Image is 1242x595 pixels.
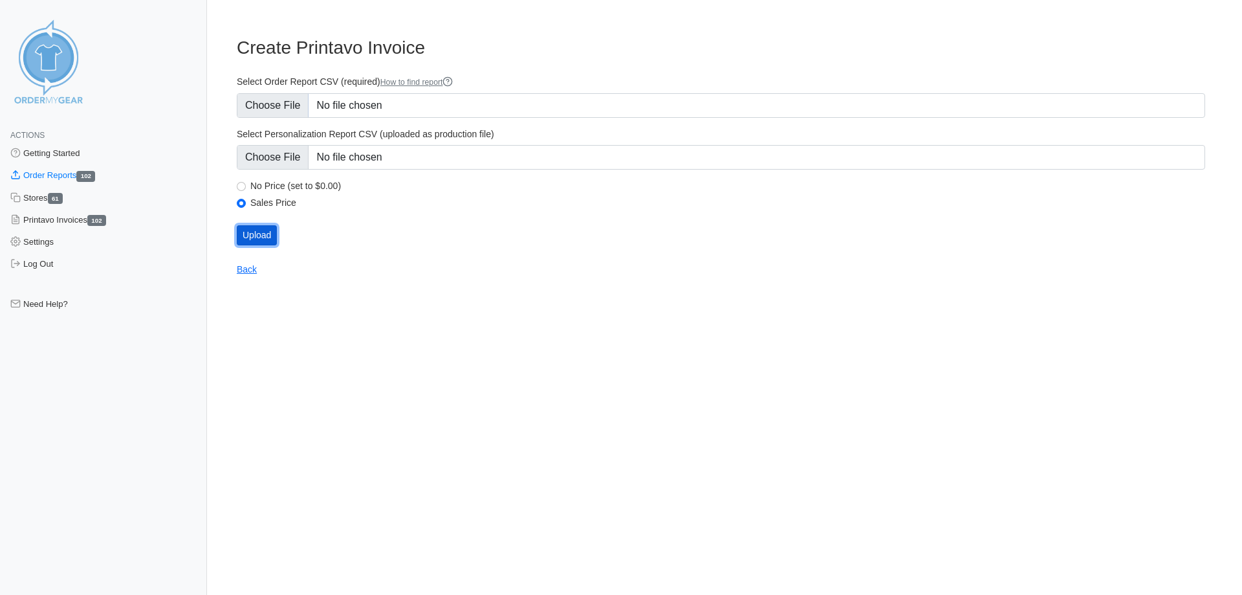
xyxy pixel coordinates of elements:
[237,128,1205,140] label: Select Personalization Report CSV (uploaded as production file)
[48,193,63,204] span: 61
[87,215,106,226] span: 102
[250,180,1205,192] label: No Price (set to $0.00)
[250,197,1205,208] label: Sales Price
[237,37,1205,59] h3: Create Printavo Invoice
[10,131,45,140] span: Actions
[76,171,95,182] span: 102
[237,225,277,245] input: Upload
[237,76,1205,88] label: Select Order Report CSV (required)
[237,264,257,275] a: Back
[380,78,453,87] a: How to find report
